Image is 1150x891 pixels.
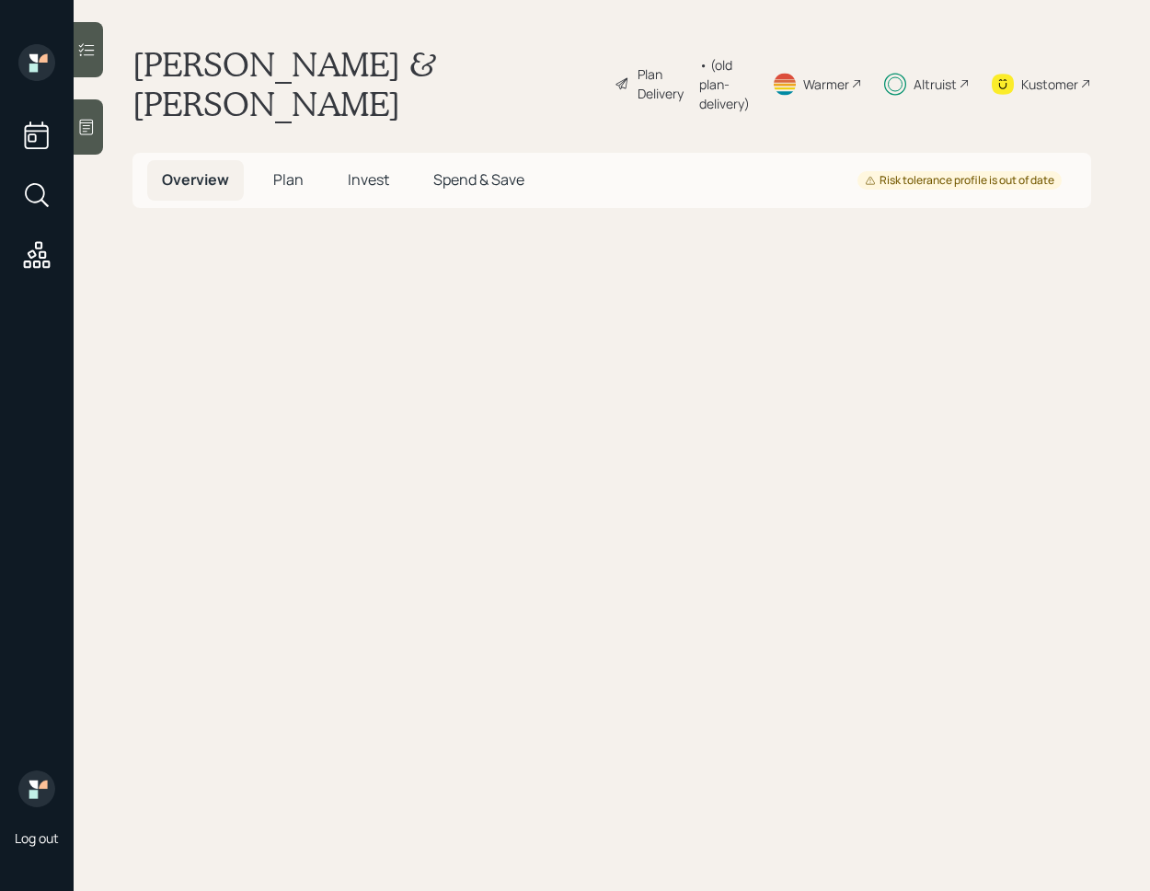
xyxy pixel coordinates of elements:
span: Invest [348,169,389,190]
div: Warmer [803,75,849,94]
div: Altruist [914,75,957,94]
span: Plan [273,169,304,190]
div: Plan Delivery [638,64,690,103]
div: Log out [15,829,59,847]
h1: [PERSON_NAME] & [PERSON_NAME] [132,44,600,123]
img: retirable_logo.png [18,770,55,807]
span: Overview [162,169,229,190]
div: Risk tolerance profile is out of date [865,173,1054,189]
div: Kustomer [1021,75,1078,94]
span: Spend & Save [433,169,524,190]
div: • (old plan-delivery) [699,55,750,113]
